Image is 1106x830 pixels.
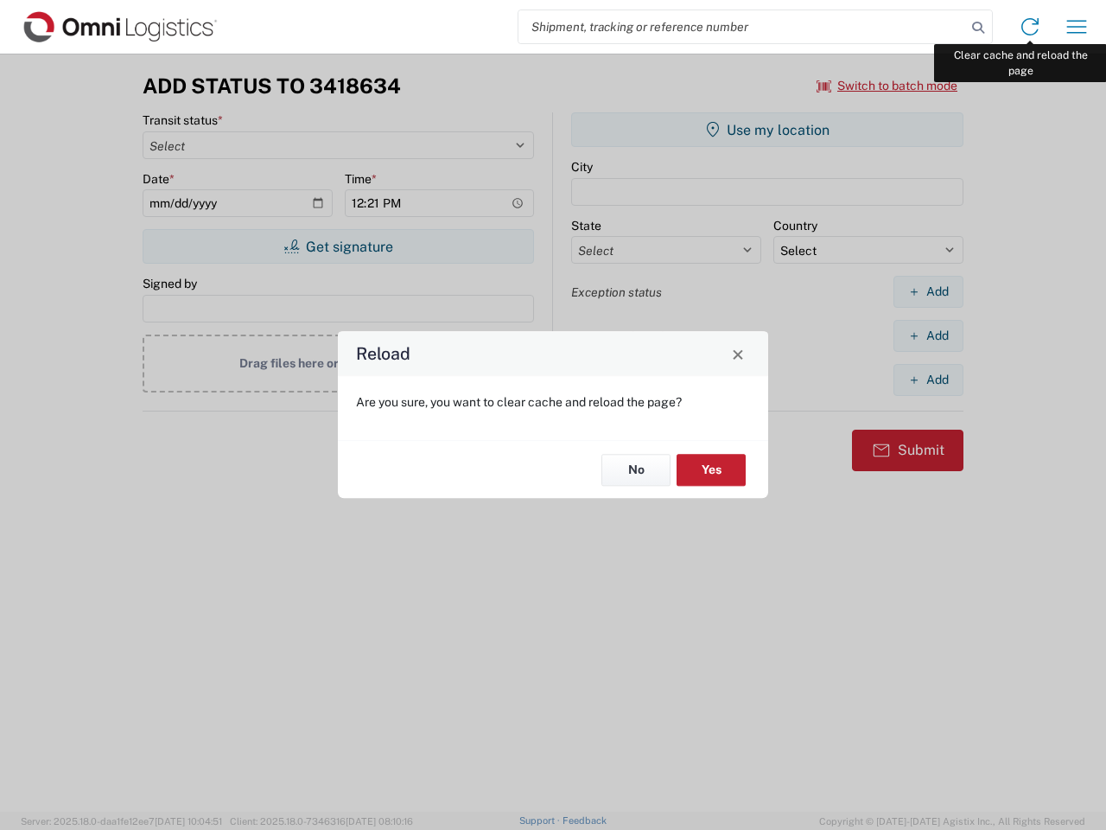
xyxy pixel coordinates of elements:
button: No [601,454,671,486]
button: Yes [677,454,746,486]
button: Close [726,342,750,366]
p: Are you sure, you want to clear cache and reload the page? [356,394,750,410]
input: Shipment, tracking or reference number [518,10,966,43]
h4: Reload [356,342,410,367]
